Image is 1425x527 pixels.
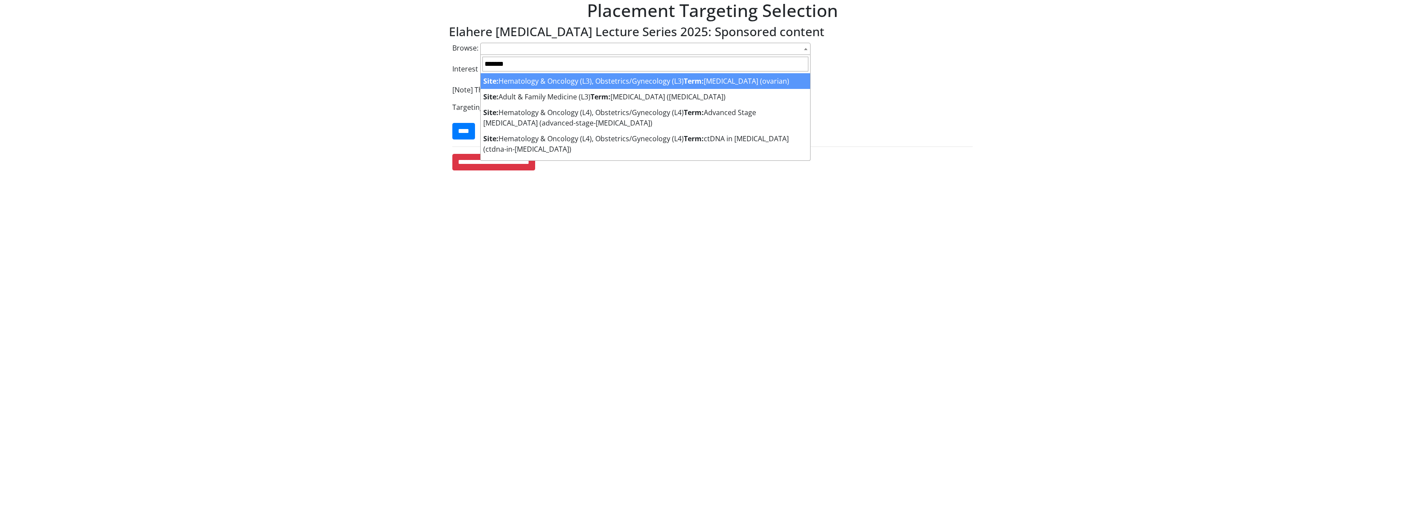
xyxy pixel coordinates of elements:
h3: Elahere [MEDICAL_DATA] Lecture Series 2025: Sponsored content [449,24,976,39]
strong: Site: [483,108,499,117]
span: Hematology & Oncology (L4), Obstetrics/Gynecology (L4) Advanced Stage [MEDICAL_DATA] (advanced-st... [483,108,756,128]
p: [Note] The placement BET Targeting is: Target List Only [452,85,973,95]
strong: Term: [684,76,704,86]
strong: Site: [483,92,499,102]
span: Hematology & Oncology (L4), Obstetrics/Gynecology (L4) ctDNA in [MEDICAL_DATA] (ctdna-in-[MEDICAL... [483,134,789,154]
strong: Term: [684,160,704,170]
strong: Site: [483,160,499,170]
strong: Term: [684,108,704,117]
label: Browse: [452,43,478,53]
label: Interest Rank: [452,64,498,74]
span: Hematology & Oncology (L3), Obstetrics/Gynecology (L3) [MEDICAL_DATA] (ovarian) [483,76,789,86]
span: Adult & Family Medicine (L3) [MEDICAL_DATA] ([MEDICAL_DATA]) [483,92,726,102]
strong: Term: [590,92,611,102]
span: Hematology & Oncology (L4), Obstetrics/Gynecology (L4) Diagnosis of [MEDICAL_DATA] ([MEDICAL_DATA... [483,160,801,180]
strong: Site: [483,76,499,86]
strong: Term: [684,134,704,143]
label: Targeting: [452,102,485,112]
strong: Site: [483,134,499,143]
